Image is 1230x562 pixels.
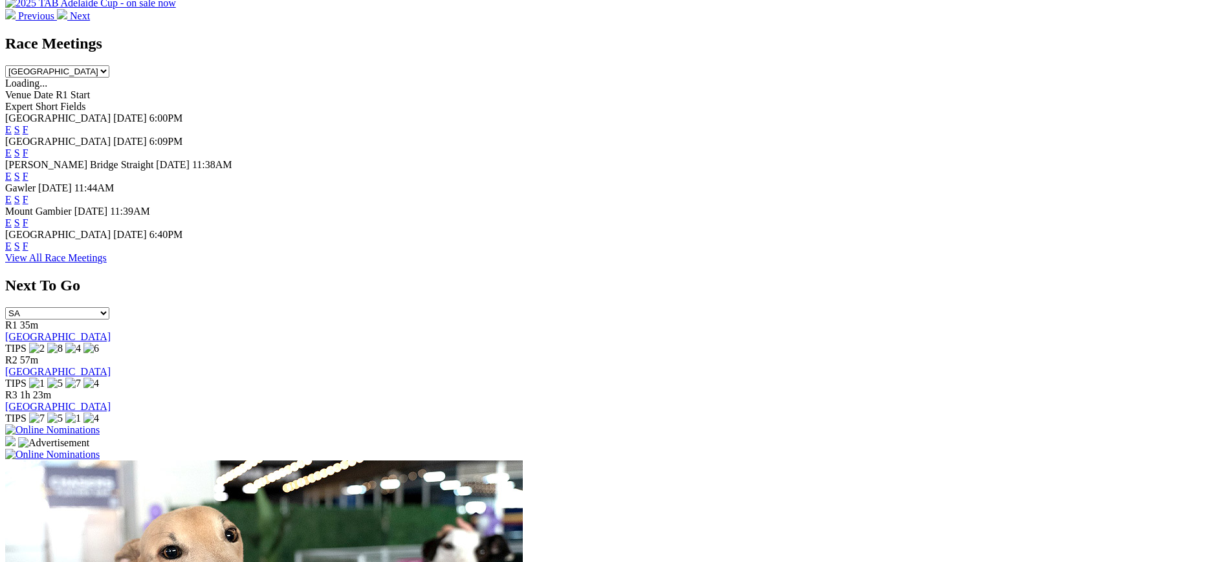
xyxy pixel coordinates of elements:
span: TIPS [5,378,27,389]
img: 1 [65,413,81,424]
span: 11:38AM [192,159,232,170]
span: [DATE] [38,182,72,193]
span: Next [70,10,90,21]
a: F [23,171,28,182]
span: [GEOGRAPHIC_DATA] [5,229,111,240]
a: [GEOGRAPHIC_DATA] [5,366,111,377]
a: F [23,194,28,205]
a: View All Race Meetings [5,252,107,263]
a: F [23,124,28,135]
a: F [23,217,28,228]
img: 8 [47,343,63,354]
a: E [5,124,12,135]
span: 11:39AM [110,206,150,217]
img: Advertisement [18,437,89,449]
a: F [23,241,28,252]
span: [DATE] [113,229,147,240]
a: S [14,147,20,158]
a: Next [57,10,90,21]
img: 5 [47,413,63,424]
img: Online Nominations [5,449,100,460]
span: Previous [18,10,54,21]
a: Previous [5,10,57,21]
img: 4 [83,378,99,389]
span: Mount Gambier [5,206,72,217]
span: Gawler [5,182,36,193]
img: 6 [83,343,99,354]
span: [DATE] [74,206,108,217]
span: 6:40PM [149,229,183,240]
a: S [14,217,20,228]
span: [GEOGRAPHIC_DATA] [5,113,111,124]
span: Short [36,101,58,112]
img: 5 [47,378,63,389]
span: R1 [5,319,17,330]
a: [GEOGRAPHIC_DATA] [5,401,111,412]
span: 11:44AM [74,182,115,193]
span: 1h 23m [20,389,51,400]
span: 35m [20,319,38,330]
span: R2 [5,354,17,365]
img: 7 [29,413,45,424]
a: E [5,241,12,252]
a: E [5,147,12,158]
a: S [14,194,20,205]
a: S [14,171,20,182]
span: 57m [20,354,38,365]
a: S [14,124,20,135]
a: S [14,241,20,252]
span: 6:00PM [149,113,183,124]
span: Expert [5,101,33,112]
img: 1 [29,378,45,389]
span: [DATE] [156,159,190,170]
span: [DATE] [113,113,147,124]
span: [PERSON_NAME] Bridge Straight [5,159,153,170]
a: E [5,217,12,228]
h2: Next To Go [5,277,1225,294]
a: E [5,171,12,182]
img: chevron-right-pager-white.svg [57,9,67,19]
a: [GEOGRAPHIC_DATA] [5,331,111,342]
a: E [5,194,12,205]
img: 2 [29,343,45,354]
a: F [23,147,28,158]
span: TIPS [5,413,27,424]
span: Date [34,89,53,100]
h2: Race Meetings [5,35,1225,52]
span: 6:09PM [149,136,183,147]
img: chevron-left-pager-white.svg [5,9,16,19]
span: Venue [5,89,31,100]
img: 15187_Greyhounds_GreysPlayCentral_Resize_SA_WebsiteBanner_300x115_2025.jpg [5,436,16,446]
img: Online Nominations [5,424,100,436]
span: [DATE] [113,136,147,147]
span: R1 Start [56,89,90,100]
img: 7 [65,378,81,389]
span: Fields [60,101,85,112]
span: [GEOGRAPHIC_DATA] [5,136,111,147]
span: TIPS [5,343,27,354]
img: 4 [83,413,99,424]
span: R3 [5,389,17,400]
img: 4 [65,343,81,354]
span: Loading... [5,78,47,89]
